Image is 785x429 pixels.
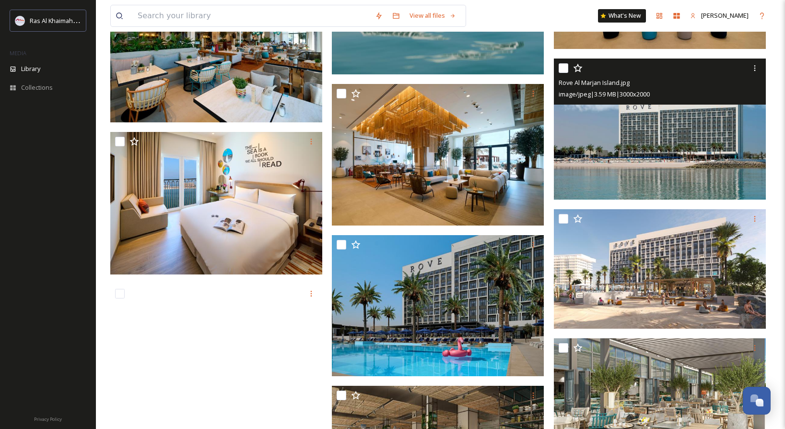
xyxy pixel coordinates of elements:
a: What's New [598,9,646,23]
span: Rove Al Marjan Island.jpg [559,78,630,87]
img: Rove Al Marjan Island (4).jpg [332,84,544,226]
img: ROVE AL MARJAN ISLAND .jpg [554,209,766,329]
span: Library [21,64,40,73]
img: Rove Al Marjan Island (1).jpg [332,235,544,377]
span: Ras Al Khaimah Tourism Development Authority [30,16,165,25]
img: Logo_RAKTDA_RGB-01.png [15,16,25,25]
img: Rove Al Marjan Island.jpg [554,58,766,200]
span: [PERSON_NAME] [701,11,749,20]
span: Collections [21,83,53,92]
input: Search your library [133,5,370,26]
a: [PERSON_NAME] [685,6,753,25]
img: Rove Al Marjan Island (2).jpg [110,132,322,274]
span: Privacy Policy [34,416,62,422]
a: View all files [405,6,461,25]
span: image/jpeg | 3.59 MB | 3000 x 2000 [559,90,650,98]
span: MEDIA [10,49,26,57]
a: Privacy Policy [34,413,62,424]
button: Open Chat [743,387,771,415]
